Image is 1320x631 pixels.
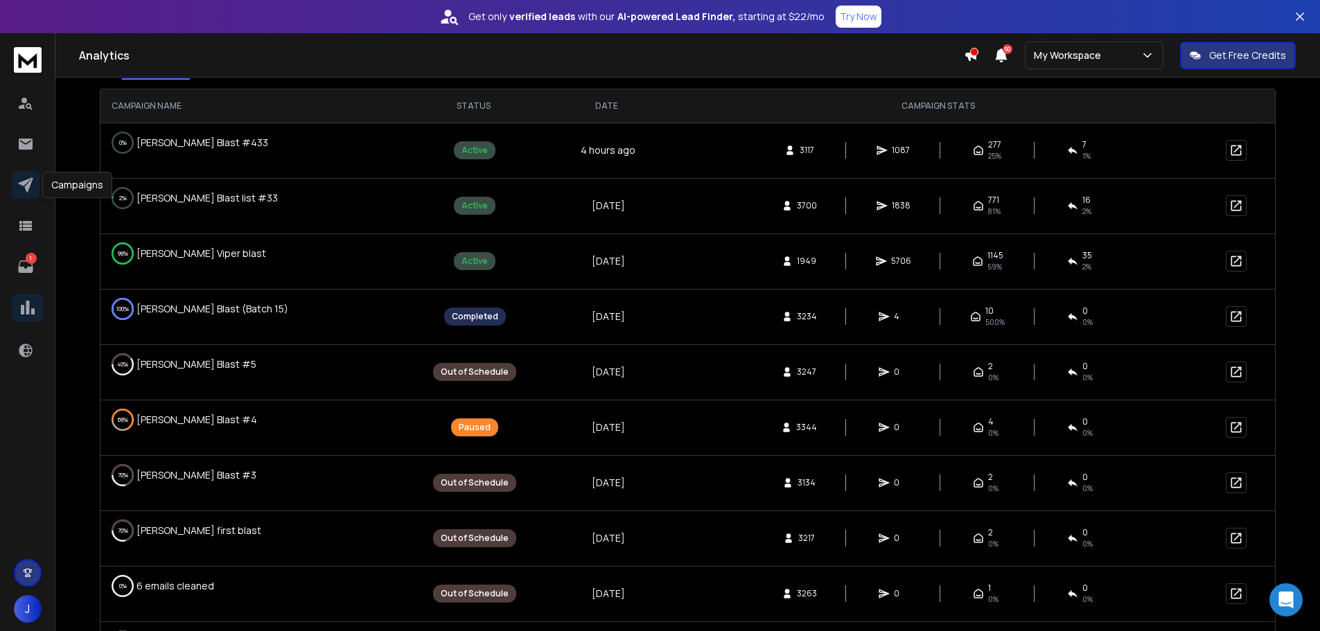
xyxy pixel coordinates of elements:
span: 0% [988,427,998,438]
p: 0 % [119,136,127,150]
th: CAMPAIGN STATS [662,89,1214,123]
span: 3247 [797,366,816,377]
div: Completed [444,308,506,326]
span: 3217 [798,533,815,544]
span: 0 [1082,305,1088,317]
span: 4 [988,416,994,427]
span: 2 [988,361,993,372]
span: 2 % [1082,261,1091,272]
th: CAMPAIGN NAME [100,89,396,123]
span: 3344 [796,422,817,433]
span: 500 % [985,317,1005,328]
span: 0% [988,372,998,383]
span: 1 % [1082,150,1091,161]
p: 1 [26,253,37,264]
div: Out of Schedule [433,363,516,381]
td: [PERSON_NAME] Blast #5 [100,345,322,384]
p: 69 % [118,413,128,427]
td: [PERSON_NAME] Blast #3 [100,456,322,495]
span: 0 [1082,583,1088,594]
span: 59 % [987,261,1002,272]
div: Out of Schedule [433,585,516,603]
div: Active [454,141,495,159]
span: 16 [1082,195,1091,206]
button: J [14,595,42,623]
span: 3263 [797,588,817,599]
span: 0 [1082,472,1088,483]
span: 0 [1082,527,1088,538]
span: 4 [894,311,908,322]
p: My Workspace [1034,48,1107,62]
span: 277 [988,139,1001,150]
span: 0% [1082,538,1093,549]
h1: Analytics [79,47,964,64]
span: 81 % [988,206,1001,217]
span: 0 [894,422,908,433]
span: 2 % [1082,206,1091,217]
span: 1145 [987,250,1003,261]
p: 70 % [118,468,128,482]
p: 2 % [119,191,127,205]
div: Campaigns [42,172,112,198]
span: 1 [988,583,991,594]
div: Open Intercom Messenger [1269,583,1303,616]
div: Active [454,252,495,270]
span: 0 % [1082,317,1093,328]
span: 0 [894,477,908,488]
td: [PERSON_NAME] first blast [100,511,322,550]
div: Paused [451,418,498,436]
p: 100 % [116,302,129,316]
td: [PERSON_NAME] Blast (Batch 15) [100,290,322,328]
td: [DATE] [551,344,662,400]
span: 50 [1003,44,1012,54]
span: 3234 [797,311,817,322]
span: 0 [894,588,908,599]
td: [PERSON_NAME] Blast #4 [100,400,322,439]
span: 0% [1082,427,1093,438]
span: 0 [894,366,908,377]
span: 771 [988,195,999,206]
span: 7 [1082,139,1086,150]
td: [DATE] [551,289,662,344]
span: 5706 [891,256,911,267]
span: 3117 [800,145,814,156]
span: 0 [1082,361,1088,372]
td: 4 hours ago [551,123,662,178]
span: 25 % [988,150,1001,161]
span: 0% [988,594,998,605]
span: 3134 [798,477,816,488]
span: 0% [1082,483,1093,494]
strong: verified leads [509,10,575,24]
td: [DATE] [551,510,662,566]
span: 35 [1082,250,1092,261]
span: 1949 [797,256,816,267]
span: 0% [1082,594,1093,605]
p: Get Free Credits [1209,48,1286,62]
span: 10 [985,305,994,317]
span: 0 [1082,416,1088,427]
span: 0% [988,483,998,494]
span: 1838 [892,200,910,211]
span: 3700 [797,200,817,211]
p: Get only with our starting at $22/mo [468,10,825,24]
p: 0 % [119,579,127,593]
span: 1087 [892,145,910,156]
strong: AI-powered Lead Finder, [617,10,735,24]
span: 0 [894,533,908,544]
span: 0% [988,538,998,549]
span: 0% [1082,372,1093,383]
th: DATE [551,89,662,123]
span: 2 [988,527,993,538]
td: 6 emails cleaned [100,567,322,605]
td: [DATE] [551,566,662,621]
p: 70 % [118,524,128,537]
td: [PERSON_NAME] Blast list #33 [100,179,322,217]
td: [DATE] [551,178,662,233]
div: Out of Schedule [433,474,516,492]
td: [DATE] [551,400,662,455]
td: [PERSON_NAME] Blast #433 [100,123,322,162]
button: Get Free Credits [1180,42,1296,69]
a: 1 [12,253,39,281]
